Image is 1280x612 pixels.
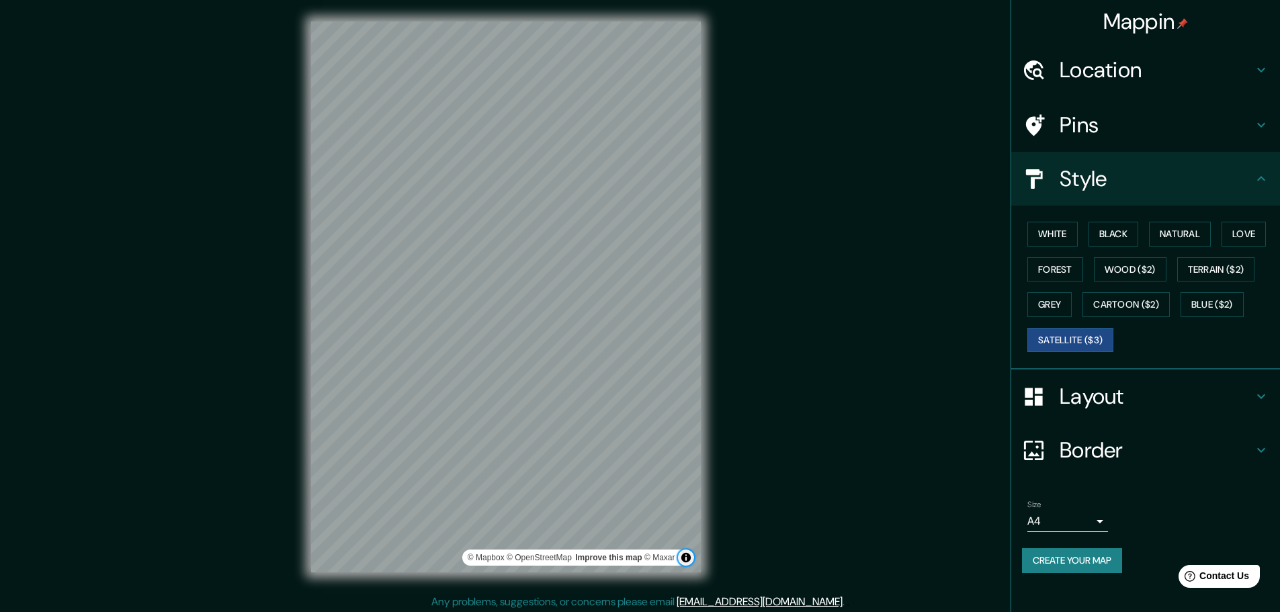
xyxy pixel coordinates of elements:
[1181,292,1244,317] button: Blue ($2)
[1094,257,1166,282] button: Wood ($2)
[1082,292,1170,317] button: Cartoon ($2)
[1060,165,1253,192] h4: Style
[845,594,847,610] div: .
[1060,56,1253,83] h4: Location
[1027,257,1083,282] button: Forest
[678,550,694,566] button: Toggle attribution
[1011,369,1280,423] div: Layout
[1011,98,1280,152] div: Pins
[1022,548,1122,573] button: Create your map
[644,553,675,562] a: Maxar
[507,553,572,562] a: OpenStreetMap
[1060,112,1253,138] h4: Pins
[1027,499,1041,511] label: Size
[1027,292,1072,317] button: Grey
[1027,328,1113,353] button: Satellite ($3)
[1177,257,1255,282] button: Terrain ($2)
[1060,437,1253,464] h4: Border
[1089,222,1139,247] button: Black
[1222,222,1266,247] button: Love
[1011,423,1280,477] div: Border
[1177,18,1188,29] img: pin-icon.png
[575,553,642,562] a: Map feedback
[1149,222,1211,247] button: Natural
[1011,152,1280,206] div: Style
[468,553,505,562] a: Mapbox
[311,21,701,572] canvas: Map
[1011,43,1280,97] div: Location
[1160,560,1265,597] iframe: Help widget launcher
[1103,8,1189,35] h4: Mappin
[1027,222,1078,247] button: White
[1060,383,1253,410] h4: Layout
[431,594,845,610] p: Any problems, suggestions, or concerns please email .
[677,595,843,609] a: [EMAIL_ADDRESS][DOMAIN_NAME]
[1027,511,1108,532] div: A4
[847,594,849,610] div: .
